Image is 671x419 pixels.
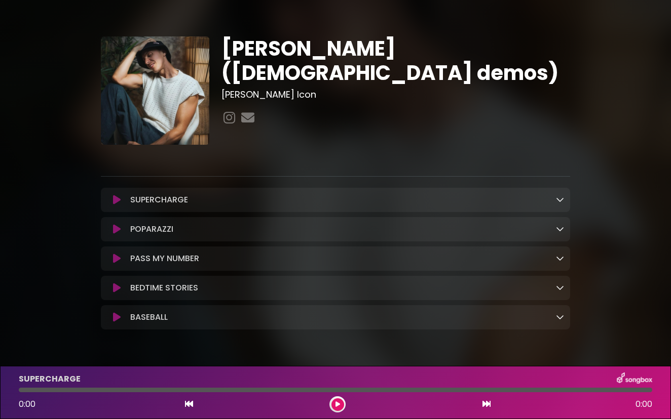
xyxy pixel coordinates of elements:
[130,223,173,235] p: POPARAZZI
[130,253,199,265] p: PASS MY NUMBER
[130,194,188,206] p: SUPERCHARGE
[221,36,571,85] h1: [PERSON_NAME] ([DEMOGRAPHIC_DATA] demos)
[221,89,571,100] h3: [PERSON_NAME] Icon
[101,36,209,145] img: 4Jr1ThWfRjWMGdsMSGKT
[130,311,168,323] p: BASEBALL
[130,282,198,294] p: BEDTIME STORIES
